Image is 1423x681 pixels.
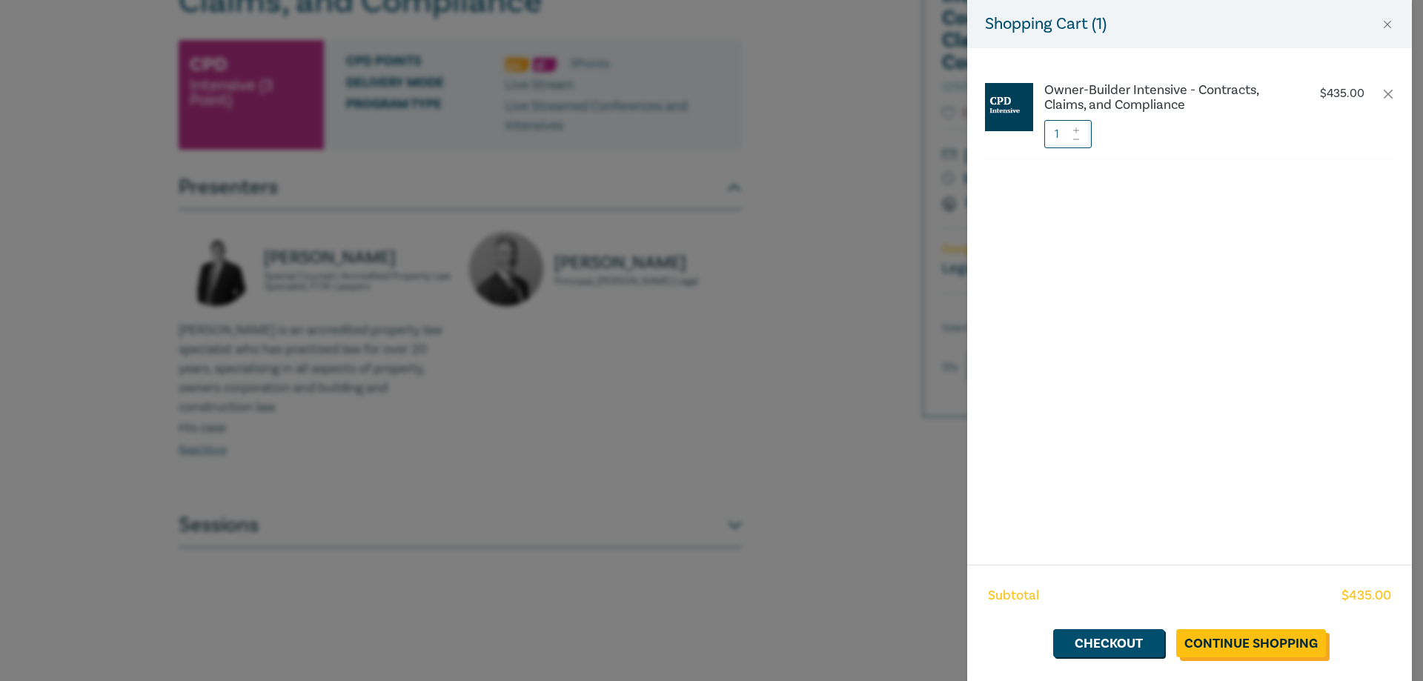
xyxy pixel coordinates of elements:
[985,12,1107,36] h5: Shopping Cart ( 1 )
[1341,586,1391,605] span: $ 435.00
[1053,629,1164,657] a: Checkout
[1176,629,1326,657] a: Continue Shopping
[1381,18,1394,31] button: Close
[1044,83,1290,113] a: Owner-Builder Intensive - Contracts, Claims, and Compliance
[988,586,1039,605] span: Subtotal
[1320,87,1364,101] p: $ 435.00
[1044,120,1092,148] input: 1
[985,83,1033,131] img: CPD%20Intensive.jpg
